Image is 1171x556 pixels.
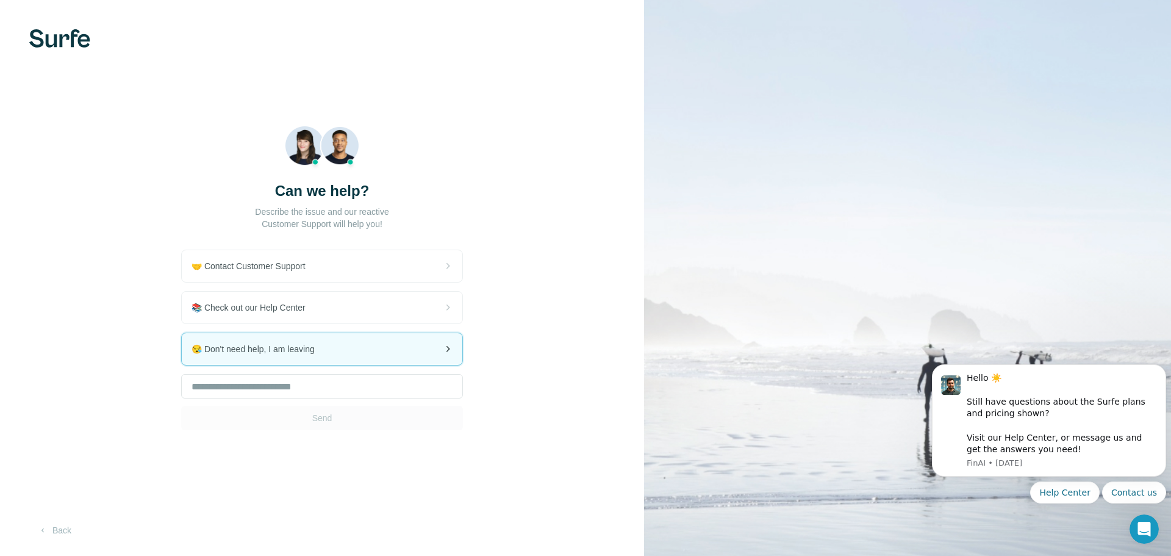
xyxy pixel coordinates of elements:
img: Beach Photo [285,126,360,171]
span: 📚 Check out our Help Center [192,301,315,314]
span: 🤝 Contact Customer Support [192,260,315,272]
button: Back [29,519,80,541]
p: Customer Support will help you! [262,218,382,230]
h3: Can we help? [275,181,370,201]
img: Surfe's logo [29,29,90,48]
iframe: Intercom live chat [1130,514,1159,544]
span: 😪 Don't need help, I am leaving [192,343,324,355]
iframe: Intercom notifications message [927,346,1171,523]
p: Describe the issue and our reactive [255,206,389,218]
